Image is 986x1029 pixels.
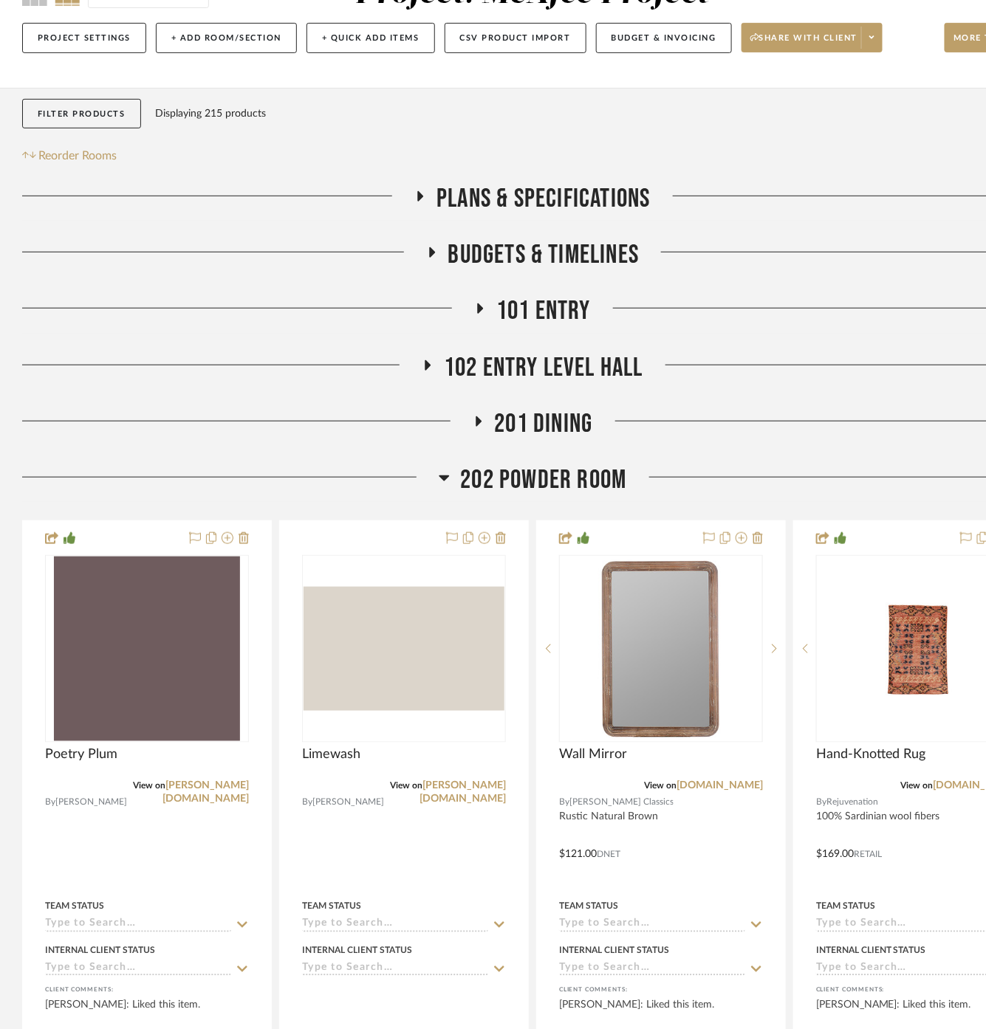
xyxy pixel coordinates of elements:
button: CSV Product Import [445,23,586,53]
div: Internal Client Status [816,944,926,957]
span: By [45,796,55,810]
div: Team Status [302,900,361,913]
span: Hand-Knotted Rug [816,747,926,763]
img: Wall Mirror [598,557,724,741]
input: Type to Search… [302,918,488,932]
input: Type to Search… [302,963,488,977]
span: Share with client [750,32,858,55]
span: Wall Mirror [559,747,627,763]
span: View on [644,782,677,791]
a: [PERSON_NAME][DOMAIN_NAME] [420,781,506,805]
span: Poetry Plum [45,747,117,763]
button: + Add Room/Section [156,23,297,53]
a: [DOMAIN_NAME] [677,781,763,791]
span: 102 ENTRY LEVEL HALL [444,352,643,384]
span: By [559,796,569,810]
div: [PERSON_NAME]: Liked this item. [45,998,249,1028]
span: [PERSON_NAME] Classics [569,796,674,810]
button: Project Settings [22,23,146,53]
div: Internal Client Status [302,944,412,957]
img: Poetry Plum [54,557,240,741]
a: [PERSON_NAME][DOMAIN_NAME] [162,781,249,805]
span: By [816,796,826,810]
span: 101 ENTRY [496,295,591,327]
span: View on [390,782,422,791]
div: Displaying 215 products [156,99,267,128]
input: Type to Search… [559,918,745,932]
span: 202 POWDER ROOM [461,464,627,496]
button: Share with client [742,23,883,52]
button: Filter Products [22,99,141,129]
div: [PERSON_NAME]: Liked this item. [559,998,763,1028]
div: Team Status [45,900,104,913]
button: Reorder Rooms [22,147,117,165]
span: [PERSON_NAME] [312,796,384,810]
span: Budgets & Timelines [448,239,640,271]
img: Limewash [304,587,504,711]
div: Team Status [816,900,875,913]
span: 201 DINING [495,408,593,440]
span: Plans & Specifications [436,183,650,215]
input: Type to Search… [559,963,745,977]
span: View on [133,782,165,791]
span: Rejuvenation [826,796,878,810]
span: View on [901,782,934,791]
input: Type to Search… [45,963,231,977]
span: By [302,796,312,810]
div: Internal Client Status [45,944,155,957]
input: Type to Search… [45,918,231,932]
span: [PERSON_NAME] [55,796,127,810]
button: + Quick Add Items [307,23,435,53]
button: Budget & Invoicing [596,23,732,53]
div: Internal Client Status [559,944,669,957]
span: Reorder Rooms [39,147,117,165]
div: Team Status [559,900,618,913]
span: Limewash [302,747,360,763]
